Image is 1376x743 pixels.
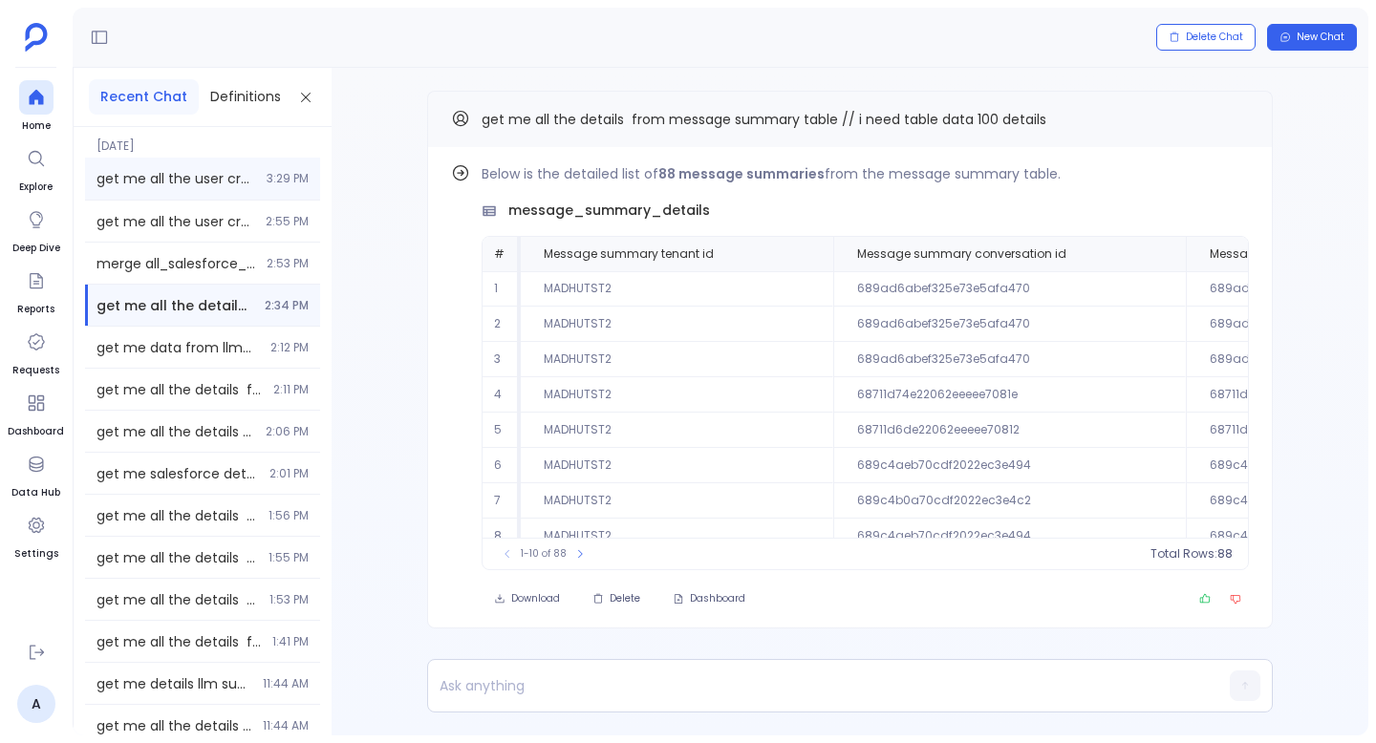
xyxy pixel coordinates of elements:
span: Settings [14,546,58,562]
span: # [494,245,505,262]
span: Deep Dive [12,241,60,256]
span: Dashboard [8,424,64,439]
button: Definitions [199,79,292,115]
span: Message summary tenant id [544,246,714,262]
span: 2:12 PM [270,340,309,355]
td: 4 [483,377,521,413]
span: 1:55 PM [269,550,309,565]
p: Below is the detailed list of from the message summary table. [482,162,1249,185]
a: Explore [19,141,54,195]
span: get me details llm summary [97,674,251,693]
a: A [17,685,55,723]
button: Dashboard [660,585,758,612]
span: get me all the user created on or before last year q1 [97,212,254,231]
span: get me all the details from message summary table // i need table data 100 details [97,632,261,651]
span: 1:53 PM [269,592,309,607]
td: MADHUTST2 [521,413,833,448]
span: 11:44 AM [263,676,309,691]
span: 1:56 PM [269,508,309,523]
button: Delete [580,585,653,612]
span: 11:44 AM [263,718,309,733]
span: 2:01 PM [269,466,309,481]
span: 2:55 PM [266,214,309,229]
span: get me all the details from message summary table // i need table data 100 details [97,506,257,525]
span: 2:06 PM [266,424,309,439]
a: Deep Dive [12,202,60,256]
td: MADHUTST2 [521,342,833,377]
a: Requests [12,325,59,378]
span: 88 [1217,546,1233,562]
td: 68711d6de22062eeeee70812 [833,413,1186,448]
td: 689ad6abef325e73e5afa470 [833,271,1186,307]
td: MADHUTST2 [521,271,833,307]
span: 3:29 PM [267,171,309,186]
span: get me all the user created till next years q1 [97,169,255,188]
span: get me all the details from message summary table // i need table data 100 details [97,716,251,735]
span: New Chat [1297,31,1344,44]
span: 1-10 of 88 [521,546,567,562]
button: Recent Chat [89,79,199,115]
span: Total Rows: [1150,546,1217,562]
span: Reports [17,302,54,317]
a: Settings [14,508,58,562]
td: 7 [483,483,521,519]
span: Delete Chat [1186,31,1243,44]
td: 68711d74e22062eeeee7081e [833,377,1186,413]
span: Delete [610,592,640,605]
button: Delete Chat [1156,24,1256,51]
span: Requests [12,363,59,378]
span: Data Hub [11,485,60,500]
span: Home [19,118,54,134]
td: MADHUTST2 [521,519,833,554]
span: Download [511,592,560,605]
td: 1 [483,271,521,307]
td: MADHUTST2 [521,307,833,342]
td: 689ad6abef325e73e5afa470 [833,307,1186,342]
span: Message summary conversation id [857,246,1066,262]
button: New Chat [1267,24,1357,51]
span: get me all the details from message summary table // i need table data 100 details [97,590,258,609]
td: MADHUTST2 [521,483,833,519]
button: Download [482,585,572,612]
a: Dashboard [8,386,64,439]
span: get me all the details from message summary table // i need table data 100 details [482,110,1046,129]
td: 5 [483,413,521,448]
a: Home [19,80,54,134]
span: 2:11 PM [273,382,309,397]
span: Explore [19,180,54,195]
td: 689c4aeb70cdf2022ec3e494 [833,519,1186,554]
a: Reports [17,264,54,317]
a: Data Hub [11,447,60,500]
span: get me data from llm_summary #_id sample rows [97,338,259,357]
span: [DATE] [85,127,320,154]
td: 2 [483,307,521,342]
span: 1:41 PM [272,634,309,649]
td: 689c4b0a70cdf2022ec3e4c2 [833,483,1186,519]
span: 2:34 PM [265,298,309,313]
span: merge all_salesforce_accounts result to opportunity table. [97,254,255,273]
span: get me all the details from message summary table // i need table data 100 details [97,548,257,567]
td: 6 [483,448,521,483]
td: 8 [483,519,521,554]
img: petavue logo [25,23,48,52]
span: message_summary_details [508,201,710,221]
span: get me salesforce details [97,464,258,483]
td: 689c4aeb70cdf2022ec3e494 [833,448,1186,483]
td: MADHUTST2 [521,448,833,483]
span: Dashboard [690,592,745,605]
td: 689ad6abef325e73e5afa470 [833,342,1186,377]
span: get me all the details from message summary table // i need table data 100 details [97,296,253,315]
td: MADHUTST2 [521,377,833,413]
span: get me all the details from message summary table // i need table data 100 details [97,380,262,399]
strong: 88 message summaries [658,164,825,183]
td: 3 [483,342,521,377]
span: get me all the details from message summary table // i need table data 100 details [97,422,254,441]
span: 2:53 PM [267,256,309,271]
